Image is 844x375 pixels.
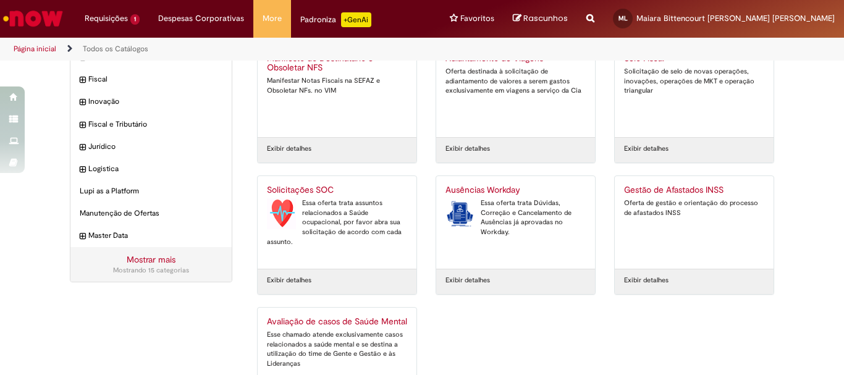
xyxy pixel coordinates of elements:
div: Essa oferta trata Dúvidas, Correção e Cancelamento de Ausências já aprovadas no Workday. [445,198,586,237]
div: Lupi as a Platform [70,180,232,203]
span: 1 [130,14,140,25]
div: expandir categoria Inovação Inovação [70,90,232,113]
div: Oferta de gestão e orientação do processo de afastados INSS [624,198,764,217]
i: expandir categoria Fiscal e Tributário [80,119,85,132]
span: Logistica [88,164,222,174]
img: Solicitações SOC [267,198,296,229]
i: expandir categoria Jurídico [80,141,85,154]
a: Todos os Catálogos [83,44,148,54]
div: Manifestar Notas Fiscais na SEFAZ e Obsoletar NFs. no VIM [267,76,407,95]
a: Solicitações SOC Solicitações SOC Essa oferta trata assuntos relacionados a Saúde ocupacional, po... [258,176,416,269]
div: expandir categoria Jurídico Jurídico [70,135,232,158]
span: ML [618,14,628,22]
span: Maiara Bittencourt [PERSON_NAME] [PERSON_NAME] [636,13,835,23]
span: Jurídico [88,141,222,152]
i: expandir categoria Logistica [80,164,85,176]
a: Exibir detalhes [267,276,311,285]
span: Master Data [88,230,222,241]
span: Inovação [88,96,222,107]
div: Padroniza [300,12,371,27]
span: Manutenção de Ofertas [80,208,222,219]
div: expandir categoria Fiscal e Tributário Fiscal e Tributário [70,113,232,136]
h2: Solicitações SOC [267,185,407,195]
span: More [263,12,282,25]
i: expandir categoria Master Data [80,230,85,243]
a: Selo Fiscal Solicitação de selo de novas operações, inovações, operações de MKT e operação triang... [615,44,774,137]
a: Exibir detalhes [445,144,490,154]
a: Rascunhos [513,13,568,25]
i: expandir categoria Inovação [80,96,85,109]
a: Página inicial [14,44,56,54]
a: Exibir detalhes [267,144,311,154]
div: Manutenção de Ofertas [70,202,232,225]
span: Despesas Corporativas [158,12,244,25]
div: Essa oferta trata assuntos relacionados a Saúde ocupacional, por favor abra sua solicitação de ac... [267,198,407,247]
span: Fiscal [88,74,222,85]
a: Adiantamento de Viagens Oferta destinada à solicitação de adiantamento de valores a serem gastos ... [436,44,595,137]
span: Fiscal e Tributário [88,119,222,130]
h2: Ausências Workday [445,185,586,195]
a: Manifesto do Destinatário e Obsoletar NFS Manifestar Notas Fiscais na SEFAZ e Obsoletar NFs. no VIM [258,44,416,137]
img: Ausências Workday [445,198,475,229]
div: expandir categoria Fiscal Fiscal [70,68,232,91]
h2: Avaliação de casos de Saúde Mental [267,317,407,327]
div: Oferta destinada à solicitação de adiantamento de valores a serem gastos exclusivamente em viagen... [445,67,586,96]
a: Gestão de Afastados INSS Oferta de gestão e orientação do processo de afastados INSS [615,176,774,269]
div: Esse chamado atende exclusivamente casos relacionados a saúde mental e se destina a utilização do... [267,330,407,369]
ul: Trilhas de página [9,38,554,61]
a: Exibir detalhes [445,276,490,285]
div: Mostrando 15 categorias [80,266,222,276]
img: ServiceNow [1,6,65,31]
div: Solicitação de selo de novas operações, inovações, operações de MKT e operação triangular [624,67,764,96]
p: +GenAi [341,12,371,27]
div: expandir categoria Logistica Logistica [70,158,232,180]
span: Favoritos [460,12,494,25]
a: Ausências Workday Ausências Workday Essa oferta trata Dúvidas, Correção e Cancelamento de Ausênci... [436,176,595,269]
span: Lupi as a Platform [80,186,222,196]
div: expandir categoria Master Data Master Data [70,224,232,247]
a: Exibir detalhes [624,144,669,154]
i: expandir categoria Fiscal [80,74,85,86]
span: Rascunhos [523,12,568,24]
span: Requisições [85,12,128,25]
a: Exibir detalhes [624,276,669,285]
a: Mostrar mais [127,254,175,265]
h2: Gestão de Afastados INSS [624,185,764,195]
h2: Manifesto do Destinatário e Obsoletar NFS [267,54,407,74]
